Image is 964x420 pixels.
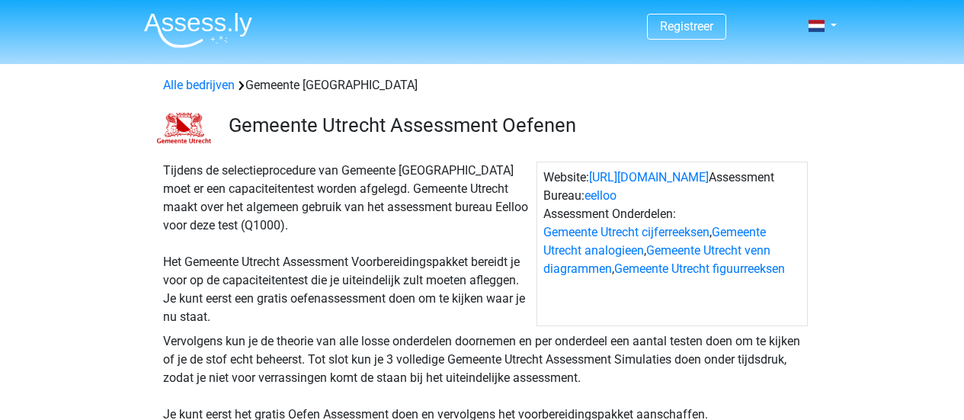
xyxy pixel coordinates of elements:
[229,114,796,137] h3: Gemeente Utrecht Assessment Oefenen
[536,162,808,326] div: Website: Assessment Bureau: Assessment Onderdelen: , , ,
[543,225,709,239] a: Gemeente Utrecht cijferreeksen
[584,188,617,203] a: eelloo
[163,78,235,92] a: Alle bedrijven
[144,12,252,48] img: Assessly
[660,19,713,34] a: Registreer
[157,162,536,326] div: Tijdens de selectieprocedure van Gemeente [GEOGRAPHIC_DATA] moet er een capaciteitentest worden a...
[543,225,766,258] a: Gemeente Utrecht analogieen
[157,76,808,95] div: Gemeente [GEOGRAPHIC_DATA]
[614,261,785,276] a: Gemeente Utrecht figuurreeksen
[589,170,709,184] a: [URL][DOMAIN_NAME]
[543,243,770,276] a: Gemeente Utrecht venn diagrammen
